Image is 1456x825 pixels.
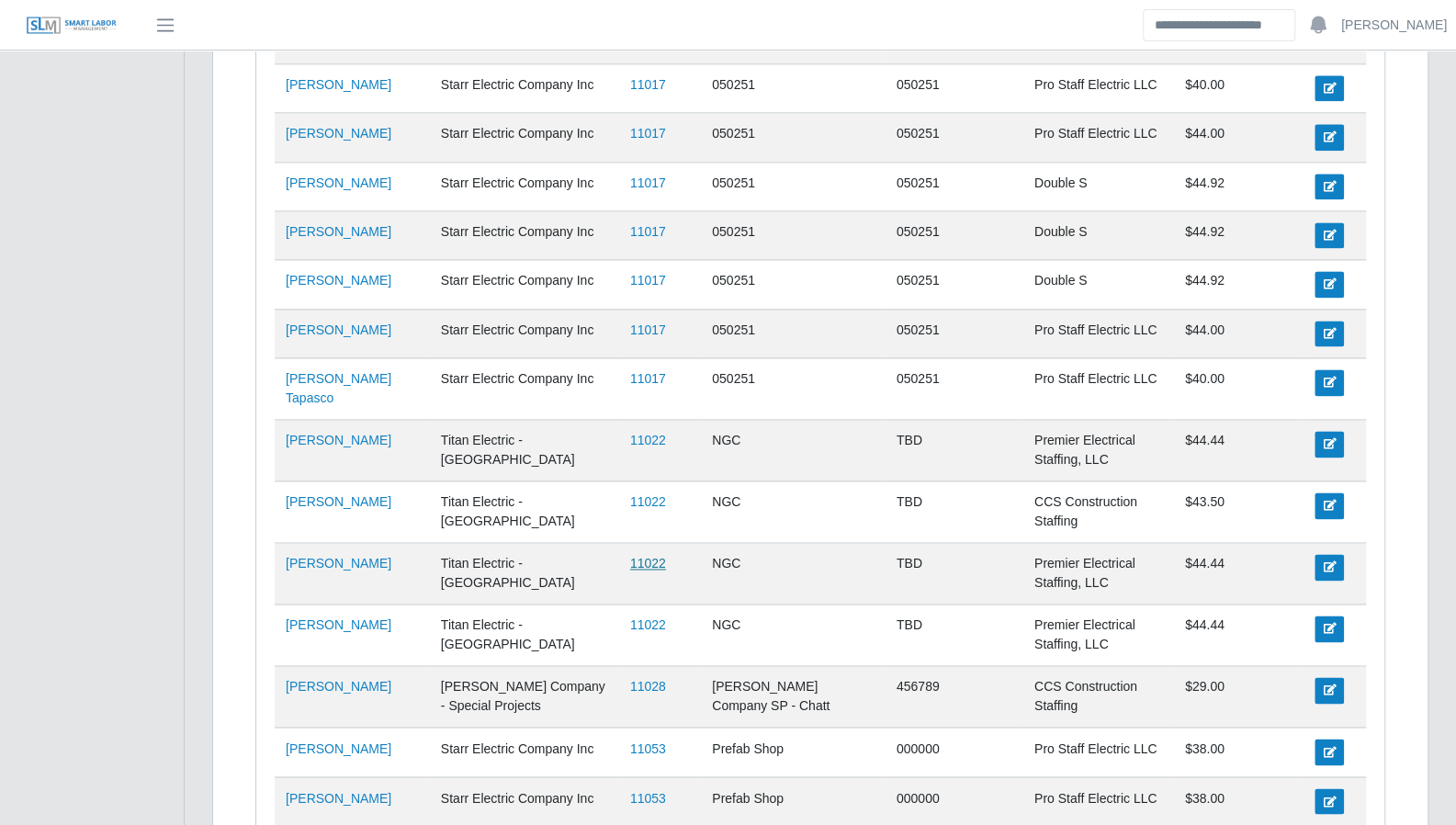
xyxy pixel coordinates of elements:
[1174,666,1304,728] td: $29.00
[286,322,391,337] a: [PERSON_NAME]
[1023,728,1174,776] td: Pro Staff Electric LLC
[1174,776,1304,825] td: $38.00
[1023,113,1174,162] td: Pro Staff Electric LLC
[430,358,619,420] td: Starr Electric Company Inc
[886,481,1023,543] td: TBD
[886,543,1023,605] td: TBD
[701,543,886,605] td: NGC
[701,162,886,210] td: 050251
[630,77,666,92] a: 11017
[630,740,666,755] a: 11053
[701,358,886,420] td: 050251
[1143,9,1295,41] input: Search
[1174,63,1304,112] td: $40.00
[1174,260,1304,309] td: $44.92
[286,790,391,805] a: [PERSON_NAME]
[886,776,1023,825] td: 000000
[1174,162,1304,210] td: $44.92
[286,617,391,632] a: [PERSON_NAME]
[886,211,1023,260] td: 050251
[886,420,1023,481] td: TBD
[286,740,391,755] a: [PERSON_NAME]
[430,543,619,605] td: Titan Electric - [GEOGRAPHIC_DATA]
[26,16,118,36] img: SLM Logo
[630,679,666,694] a: 11028
[701,481,886,543] td: NGC
[1023,543,1174,605] td: Premier Electrical Staffing, LLC
[701,776,886,825] td: Prefab Shop
[701,666,886,728] td: [PERSON_NAME] Company SP - Chatt
[886,666,1023,728] td: 456789
[430,63,619,112] td: Starr Electric Company Inc
[1023,481,1174,543] td: CCS Construction Staffing
[430,666,619,728] td: [PERSON_NAME] Company - Special Projects
[286,556,391,571] a: [PERSON_NAME]
[430,211,619,260] td: Starr Electric Company Inc
[286,175,391,190] a: [PERSON_NAME]
[701,309,886,357] td: 050251
[286,433,391,447] a: [PERSON_NAME]
[430,113,619,162] td: Starr Electric Company Inc
[630,790,666,805] a: 11053
[630,322,666,337] a: 11017
[1174,113,1304,162] td: $44.00
[701,605,886,666] td: NGC
[1174,481,1304,543] td: $43.50
[286,679,391,694] a: [PERSON_NAME]
[1023,358,1174,420] td: Pro Staff Electric LLC
[286,224,391,239] a: [PERSON_NAME]
[1023,63,1174,112] td: Pro Staff Electric LLC
[701,420,886,481] td: NGC
[886,358,1023,420] td: 050251
[1341,16,1447,35] a: [PERSON_NAME]
[1174,728,1304,776] td: $38.00
[430,776,619,825] td: Starr Electric Company Inc
[630,273,666,288] a: 11017
[1174,605,1304,666] td: $44.44
[1023,420,1174,481] td: Premier Electrical Staffing, LLC
[701,113,886,162] td: 050251
[701,211,886,260] td: 050251
[1023,605,1174,666] td: Premier Electrical Staffing, LLC
[430,728,619,776] td: Starr Electric Company Inc
[701,63,886,112] td: 050251
[286,126,391,141] a: [PERSON_NAME]
[1023,162,1174,210] td: Double S
[1023,666,1174,728] td: CCS Construction Staffing
[886,63,1023,112] td: 050251
[886,309,1023,357] td: 050251
[630,617,666,632] a: 11022
[630,433,666,447] a: 11022
[430,309,619,357] td: Starr Electric Company Inc
[630,224,666,239] a: 11017
[430,260,619,309] td: Starr Electric Company Inc
[286,371,391,405] a: [PERSON_NAME] Tapasco
[286,77,391,92] a: [PERSON_NAME]
[430,420,619,481] td: Titan Electric - [GEOGRAPHIC_DATA]
[630,175,666,190] a: 11017
[886,605,1023,666] td: TBD
[1174,420,1304,481] td: $44.44
[630,494,666,509] a: 11022
[430,481,619,543] td: Titan Electric - [GEOGRAPHIC_DATA]
[1023,211,1174,260] td: Double S
[1023,776,1174,825] td: Pro Staff Electric LLC
[1174,543,1304,605] td: $44.44
[286,273,391,288] a: [PERSON_NAME]
[701,260,886,309] td: 050251
[1174,309,1304,357] td: $44.00
[886,260,1023,309] td: 050251
[630,556,666,571] a: 11022
[430,605,619,666] td: Titan Electric - [GEOGRAPHIC_DATA]
[1174,211,1304,260] td: $44.92
[1023,260,1174,309] td: Double S
[1174,358,1304,420] td: $40.00
[701,728,886,776] td: Prefab Shop
[630,126,666,141] a: 11017
[886,162,1023,210] td: 050251
[630,371,666,386] a: 11017
[430,162,619,210] td: Starr Electric Company Inc
[886,113,1023,162] td: 050251
[886,728,1023,776] td: 000000
[286,494,391,509] a: [PERSON_NAME]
